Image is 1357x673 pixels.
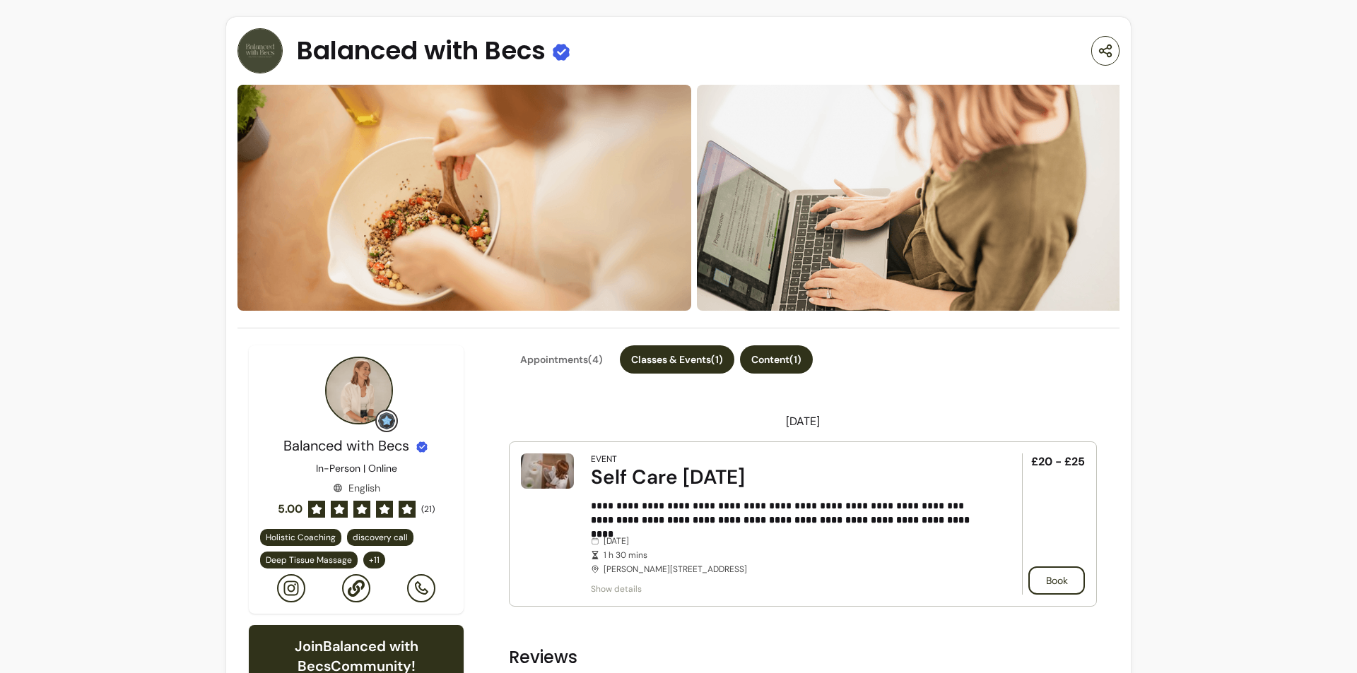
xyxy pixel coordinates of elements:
[378,412,395,429] img: Grow
[591,535,982,575] div: [DATE] [PERSON_NAME][STREET_ADDRESS]
[266,532,336,543] span: Holistic Coaching
[521,453,574,489] img: Self Care Sunday
[283,436,409,455] span: Balanced with Becs
[325,357,393,424] img: Provider image
[316,461,397,475] p: In-Person | Online
[697,85,1149,311] img: https://d22cr2pskkweo8.cloudfront.net/e8a30f2f-dc12-4693-ae45-a031d224cf31
[353,532,408,543] span: discovery call
[591,583,982,595] span: Show details
[591,465,982,490] div: Self Care [DATE]
[620,345,734,374] button: Classes & Events(1)
[604,549,982,561] span: 1 h 30 mins
[1028,566,1085,595] button: Book
[297,37,546,65] span: Balanced with Becs
[333,481,380,495] div: English
[237,28,283,73] img: Provider image
[237,85,691,311] img: https://d22cr2pskkweo8.cloudfront.net/2434e759-5a86-4a57-b982-060e5592d1c8
[421,504,435,515] span: ( 21 )
[509,345,614,374] button: Appointments(4)
[509,407,1097,436] header: [DATE]
[509,646,1097,669] h2: Reviews
[278,501,302,518] span: 5.00
[591,453,617,465] div: Event
[266,554,352,566] span: Deep Tissue Massage
[366,554,382,566] span: + 11
[740,345,813,374] button: Content(1)
[1031,453,1085,470] span: £20 - £25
